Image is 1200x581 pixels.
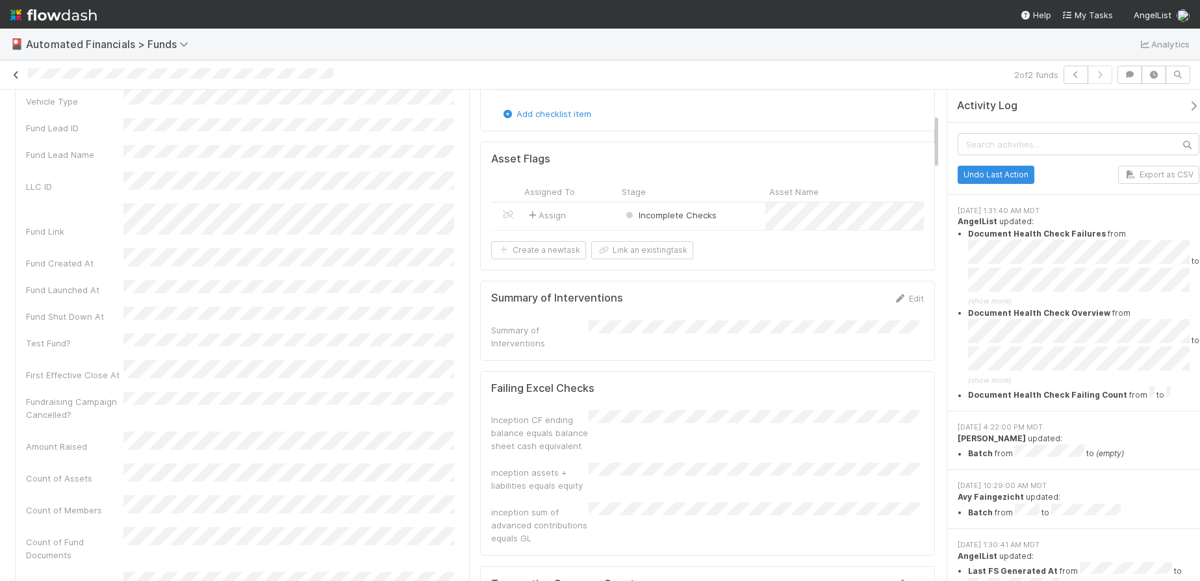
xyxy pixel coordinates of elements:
[958,491,1199,519] div: updated:
[26,283,123,296] div: Fund Launched At
[957,99,1017,112] span: Activity Log
[26,122,123,135] div: Fund Lead ID
[524,185,575,198] span: Assigned To
[968,504,1199,519] li: from to
[893,293,924,303] a: Edit
[591,241,693,259] button: Link an existingtask
[623,209,717,222] div: Incomplete Checks
[968,308,1110,318] strong: Document Health Check Overview
[958,216,1199,402] div: updated:
[491,413,589,452] div: Inception CF ending balance equals balance sheet cash equivalent
[958,422,1199,433] div: [DATE] 4:22:00 PM MDT
[491,466,589,492] div: inception assets + liabilities equals equity
[958,433,1199,460] div: updated:
[26,310,123,323] div: Fund Shut Down At
[958,551,997,561] strong: AngelList
[26,368,123,381] div: First Effective Close At
[26,440,123,453] div: Amount Raised
[968,391,1127,400] strong: Document Health Check Failing Count
[491,324,589,350] div: Summary of Interventions
[968,296,1012,305] span: (show more)
[1020,8,1051,21] div: Help
[10,38,23,49] span: 🎴
[26,504,123,517] div: Count of Members
[26,395,123,421] div: Fundraising Campaign Cancelled?
[622,185,646,198] span: Stage
[1177,9,1190,22] img: avatar_5ff1a016-d0ce-496a-bfbe-ad3802c4d8a0.png
[968,566,1058,576] strong: Last FS Generated At
[491,241,586,259] button: Create a newtask
[968,386,1199,402] li: from to
[1138,36,1190,52] a: Analytics
[958,216,997,226] strong: AngelList
[1062,10,1113,20] span: My Tasks
[968,376,1012,385] span: (show more)
[968,307,1199,387] summary: Document Health Check Overview from to (show more)
[491,382,594,395] h5: Failing Excel Checks
[958,133,1199,155] input: Search activities...
[26,148,123,161] div: Fund Lead Name
[958,433,1026,443] strong: [PERSON_NAME]
[1096,449,1124,459] em: (empty)
[968,445,1199,460] li: from to
[968,229,1106,239] strong: Document Health Check Failures
[491,292,623,305] h5: Summary of Interventions
[491,153,550,166] h5: Asset Flags
[501,109,591,119] a: Add checklist item
[958,539,1199,550] div: [DATE] 1:30:41 AM MDT
[1134,10,1171,20] span: AngelList
[958,480,1199,491] div: [DATE] 10:29:00 AM MDT
[26,337,123,350] div: Test Fund?
[1118,166,1199,184] button: Export as CSV
[968,228,1199,307] summary: Document Health Check Failures from to (show more)
[958,492,1024,502] strong: Avy Faingezicht
[958,166,1034,184] button: Undo Last Action
[1062,8,1113,21] a: My Tasks
[1014,68,1058,81] span: 2 of 2 funds
[26,95,123,108] div: Vehicle Type
[26,536,123,562] div: Count of Fund Documents
[623,210,717,220] span: Incomplete Checks
[958,205,1199,216] div: [DATE] 1:31:40 AM MDT
[26,180,123,193] div: LLC ID
[26,38,195,51] span: Automated Financials > Funds
[26,225,123,238] div: Fund Link
[968,449,993,459] strong: Batch
[526,209,566,222] span: Assign
[26,472,123,485] div: Count of Assets
[769,185,819,198] span: Asset Name
[10,4,97,26] img: logo-inverted-e16ddd16eac7371096b0.svg
[491,506,589,545] div: inception sum of advanced contributions equals GL
[26,257,123,270] div: Fund Created At
[968,508,993,517] strong: Batch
